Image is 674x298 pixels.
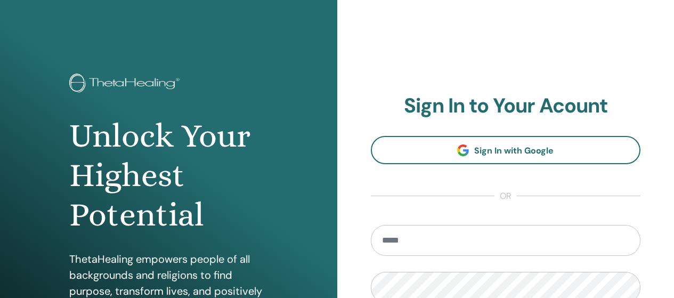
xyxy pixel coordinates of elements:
span: or [494,190,517,203]
h1: Unlock Your Highest Potential [69,116,267,235]
span: Sign In with Google [474,145,554,156]
h2: Sign In to Your Acount [371,94,641,118]
a: Sign In with Google [371,136,641,164]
